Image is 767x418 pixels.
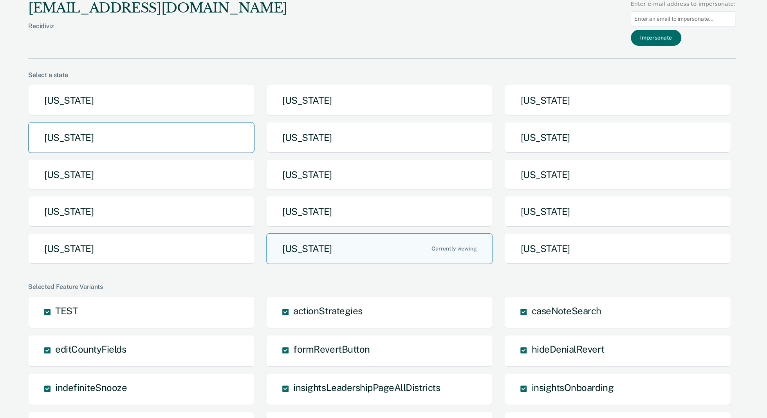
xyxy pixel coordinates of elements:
span: insightsOnboarding [531,382,613,393]
button: [US_STATE] [504,196,731,227]
button: [US_STATE] [504,233,731,264]
input: Enter an email to impersonate... [631,11,736,27]
button: [US_STATE] [28,196,254,227]
span: caseNoteSearch [531,305,601,316]
button: [US_STATE] [28,85,254,116]
span: actionStrategies [293,305,362,316]
button: [US_STATE] [28,122,254,153]
button: [US_STATE] [28,233,254,264]
span: insightsLeadershipPageAllDistricts [293,382,440,393]
span: editCountyFields [55,344,126,355]
button: [US_STATE] [504,159,731,190]
button: [US_STATE] [28,159,254,190]
div: Select a state [28,71,736,79]
button: [US_STATE] [266,122,493,153]
button: [US_STATE] [266,196,493,227]
div: Selected Feature Variants [28,283,736,290]
span: indefiniteSnooze [55,382,127,393]
button: [US_STATE] [266,85,493,116]
button: [US_STATE] [504,85,731,116]
span: hideDenialRevert [531,344,604,355]
button: [US_STATE] [266,159,493,190]
div: Recidiviz [28,22,287,42]
button: [US_STATE] [504,122,731,153]
span: formRevertButton [293,344,370,355]
button: Impersonate [631,30,681,46]
button: [US_STATE] [266,233,493,264]
span: TEST [55,305,78,316]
